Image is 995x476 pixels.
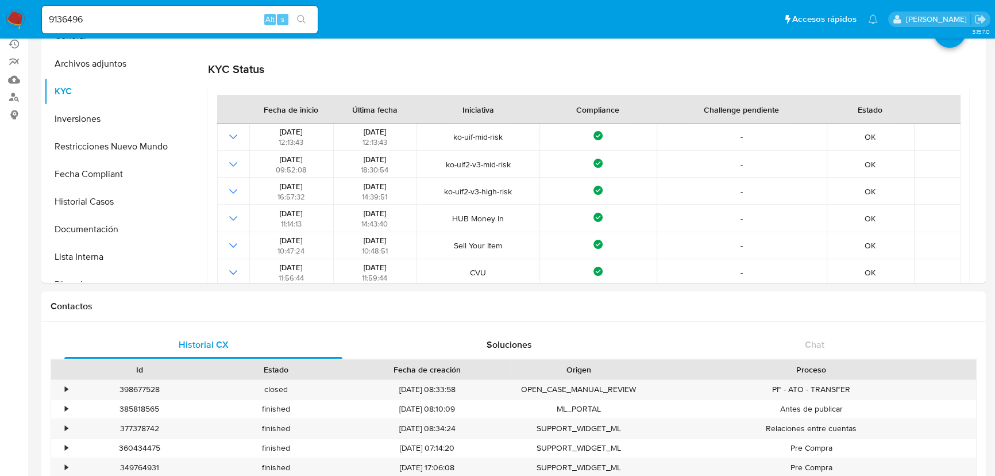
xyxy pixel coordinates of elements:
[510,419,646,438] div: SUPPORT_WIDGET_ML
[65,462,68,473] div: •
[971,27,989,36] span: 3.157.0
[71,439,207,458] div: 360434475
[647,419,976,438] div: Relaciones entre cuentas
[655,364,968,375] div: Proceso
[44,133,188,160] button: Restricciones Nuevo Mundo
[344,439,511,458] div: [DATE] 07:14:20
[44,271,188,298] button: Direcciones
[290,11,313,28] button: search-icon
[44,160,188,188] button: Fecha Compliant
[647,400,976,419] div: Antes de publicar
[65,443,68,454] div: •
[215,364,335,375] div: Estado
[905,14,970,25] p: andres.vilosio@mercadolibre.com
[44,243,188,271] button: Lista Interna
[974,13,986,25] a: Salir
[281,14,284,25] span: s
[207,419,344,438] div: finished
[792,13,857,25] span: Accesos rápidos
[71,400,207,419] div: 385818565
[51,301,977,312] h1: Contactos
[510,439,646,458] div: SUPPORT_WIDGET_ML
[647,380,976,399] div: PF - ATO - TRANSFER
[805,338,824,351] span: Chat
[868,14,878,24] a: Notificaciones
[42,12,318,27] input: Buscar usuario o caso...
[65,423,68,434] div: •
[344,419,511,438] div: [DATE] 08:34:24
[510,400,646,419] div: ML_PORTAL
[207,439,344,458] div: finished
[44,105,188,133] button: Inversiones
[486,338,531,351] span: Soluciones
[510,380,646,399] div: OPEN_CASE_MANUAL_REVIEW
[207,380,344,399] div: closed
[352,364,503,375] div: Fecha de creación
[71,380,207,399] div: 398677528
[44,50,188,78] button: Archivos adjuntos
[44,188,188,216] button: Historial Casos
[265,14,275,25] span: Alt
[65,384,68,395] div: •
[79,364,199,375] div: Id
[44,216,188,243] button: Documentación
[65,404,68,414] div: •
[647,439,976,458] div: Pre Compra
[178,338,228,351] span: Historial CX
[518,364,638,375] div: Origen
[44,78,188,105] button: KYC
[207,400,344,419] div: finished
[344,400,511,419] div: [DATE] 08:10:09
[344,380,511,399] div: [DATE] 08:33:58
[71,419,207,438] div: 377378742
